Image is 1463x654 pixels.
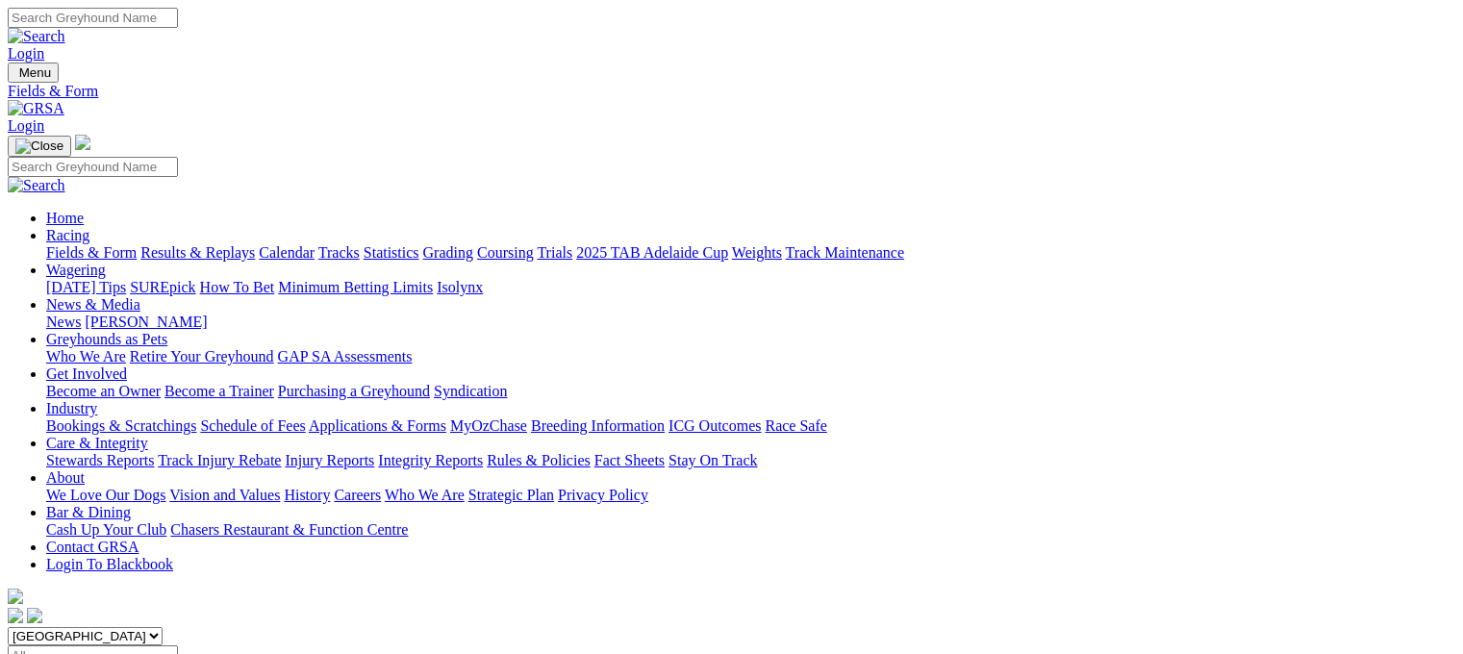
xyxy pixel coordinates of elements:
[46,348,1455,365] div: Greyhounds as Pets
[318,244,360,261] a: Tracks
[786,244,904,261] a: Track Maintenance
[46,383,1455,400] div: Get Involved
[8,63,59,83] button: Toggle navigation
[334,487,381,503] a: Careers
[46,556,173,572] a: Login To Blackbook
[434,383,507,399] a: Syndication
[8,83,1455,100] a: Fields & Form
[765,417,826,434] a: Race Safe
[46,417,196,434] a: Bookings & Scratchings
[46,521,166,538] a: Cash Up Your Club
[8,157,178,177] input: Search
[8,28,65,45] img: Search
[8,117,44,134] a: Login
[594,452,665,468] a: Fact Sheets
[170,521,408,538] a: Chasers Restaurant & Function Centre
[8,608,23,623] img: facebook.svg
[46,262,106,278] a: Wagering
[46,210,84,226] a: Home
[8,45,44,62] a: Login
[46,400,97,416] a: Industry
[8,589,23,604] img: logo-grsa-white.png
[130,348,274,365] a: Retire Your Greyhound
[75,135,90,150] img: logo-grsa-white.png
[46,314,81,330] a: News
[46,227,89,243] a: Racing
[576,244,728,261] a: 2025 TAB Adelaide Cup
[668,452,757,468] a: Stay On Track
[309,417,446,434] a: Applications & Forms
[46,452,1455,469] div: Care & Integrity
[531,417,665,434] a: Breeding Information
[437,279,483,295] a: Isolynx
[46,487,165,503] a: We Love Our Dogs
[46,521,1455,539] div: Bar & Dining
[668,417,761,434] a: ICG Outcomes
[558,487,648,503] a: Privacy Policy
[19,65,51,80] span: Menu
[46,452,154,468] a: Stewards Reports
[46,417,1455,435] div: Industry
[140,244,255,261] a: Results & Replays
[385,487,465,503] a: Who We Are
[46,487,1455,504] div: About
[46,504,131,520] a: Bar & Dining
[537,244,572,261] a: Trials
[164,383,274,399] a: Become a Trainer
[46,314,1455,331] div: News & Media
[27,608,42,623] img: twitter.svg
[423,244,473,261] a: Grading
[8,177,65,194] img: Search
[8,100,64,117] img: GRSA
[284,487,330,503] a: History
[8,8,178,28] input: Search
[46,331,167,347] a: Greyhounds as Pets
[46,539,139,555] a: Contact GRSA
[85,314,207,330] a: [PERSON_NAME]
[46,244,137,261] a: Fields & Form
[259,244,315,261] a: Calendar
[46,279,1455,296] div: Wagering
[46,383,161,399] a: Become an Owner
[130,279,195,295] a: SUREpick
[200,279,275,295] a: How To Bet
[46,348,126,365] a: Who We Are
[285,452,374,468] a: Injury Reports
[200,417,305,434] a: Schedule of Fees
[46,244,1455,262] div: Racing
[158,452,281,468] a: Track Injury Rebate
[8,136,71,157] button: Toggle navigation
[169,487,280,503] a: Vision and Values
[378,452,483,468] a: Integrity Reports
[487,452,591,468] a: Rules & Policies
[46,296,140,313] a: News & Media
[46,469,85,486] a: About
[46,365,127,382] a: Get Involved
[278,348,413,365] a: GAP SA Assessments
[278,279,433,295] a: Minimum Betting Limits
[46,435,148,451] a: Care & Integrity
[15,138,63,154] img: Close
[364,244,419,261] a: Statistics
[46,279,126,295] a: [DATE] Tips
[732,244,782,261] a: Weights
[477,244,534,261] a: Coursing
[468,487,554,503] a: Strategic Plan
[450,417,527,434] a: MyOzChase
[278,383,430,399] a: Purchasing a Greyhound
